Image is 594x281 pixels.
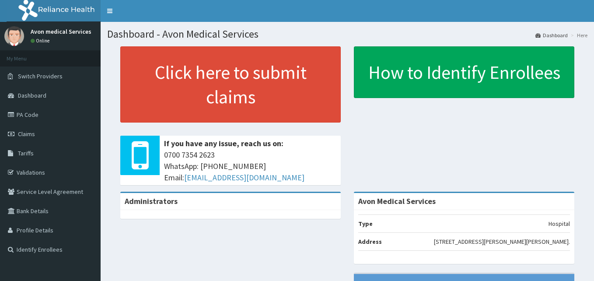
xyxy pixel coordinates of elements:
span: 0700 7354 2623 WhatsApp: [PHONE_NUMBER] Email: [164,149,336,183]
strong: Avon Medical Services [358,196,436,206]
img: User Image [4,26,24,46]
p: Hospital [549,219,570,228]
li: Here [569,32,587,39]
b: Administrators [125,196,178,206]
b: Type [358,220,373,228]
b: Address [358,238,382,246]
a: How to Identify Enrollees [354,46,574,98]
a: [EMAIL_ADDRESS][DOMAIN_NAME] [184,172,304,183]
span: Dashboard [18,91,46,99]
a: Online [31,38,52,44]
span: Tariffs [18,149,34,157]
p: [STREET_ADDRESS][PERSON_NAME][PERSON_NAME]. [434,237,570,246]
b: If you have any issue, reach us on: [164,138,283,148]
a: Click here to submit claims [120,46,341,123]
p: Avon medical Services [31,28,91,35]
span: Switch Providers [18,72,63,80]
a: Dashboard [535,32,568,39]
h1: Dashboard - Avon Medical Services [107,28,587,40]
span: Claims [18,130,35,138]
